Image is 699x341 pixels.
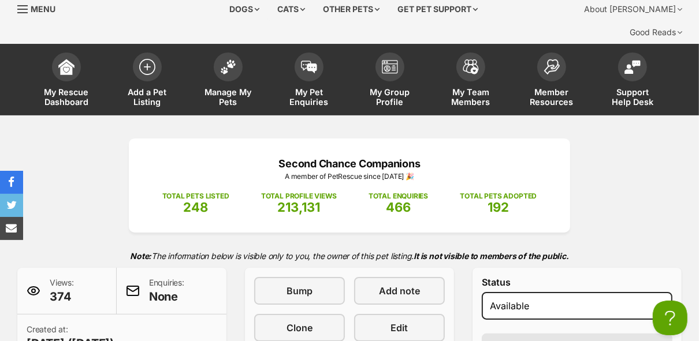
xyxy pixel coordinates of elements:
img: dashboard-icon-eb2f2d2d3e046f16d808141f083e7271f6b2e854fb5c12c21221c1fb7104beca.svg [58,59,75,75]
span: 213,131 [277,200,320,215]
span: Edit [391,321,408,335]
iframe: Help Scout Beacon - Open [653,301,687,335]
span: Manage My Pets [202,87,254,107]
span: My Rescue Dashboard [40,87,92,107]
a: Support Help Desk [592,47,673,115]
img: consumer-privacy-logo.png [1,1,10,10]
a: Bump [254,277,345,305]
span: My Group Profile [364,87,416,107]
span: Bump [287,284,313,298]
span: My Pet Enquiries [283,87,335,107]
p: TOTAL ENQUIRIES [369,191,428,201]
p: Views: [50,277,74,305]
a: Add a Pet Listing [107,47,188,115]
span: Add note [379,284,420,298]
img: iconc.png [161,1,172,9]
p: TOTAL PROFILE VIEWS [261,191,337,201]
span: Member Resources [526,87,578,107]
span: 192 [488,200,509,215]
img: help-desk-icon-fdf02630f3aa405de69fd3d07c3f3aa587a6932b1a1747fa1d2bba05be0121f9.svg [624,60,641,74]
a: Privacy Notification [162,1,173,10]
span: Add a Pet Listing [121,87,173,107]
div: Good Reads [622,21,690,44]
a: My Rescue Dashboard [26,47,107,115]
a: My Group Profile [349,47,430,115]
strong: It is not visible to members of the public. [414,251,569,261]
p: Enquiries: [149,277,184,305]
img: pet-enquiries-icon-7e3ad2cf08bfb03b45e93fb7055b45f3efa6380592205ae92323e6603595dc1f.svg [301,61,317,73]
a: Member Resources [511,47,592,115]
span: None [149,288,184,305]
p: The information below is visible only to you, the owner of this pet listing. [17,244,682,268]
img: consumer-privacy-logo.png [163,1,172,10]
a: My Team Members [430,47,511,115]
span: 248 [183,200,208,215]
p: TOTAL PETS LISTED [162,191,229,201]
span: Clone [287,321,313,335]
label: Status [482,277,672,287]
span: My Team Members [445,87,497,107]
img: group-profile-icon-3fa3cf56718a62981997c0bc7e787c4b2cf8bcc04b72c1350f741eb67cf2f40e.svg [382,60,398,74]
span: 374 [50,288,74,305]
img: team-members-icon-5396bd8760b3fe7c0b43da4ab00e1e3bb1a5d9ba89233759b79545d2d3fc5d0d.svg [463,59,479,74]
p: Second Chance Companions [146,156,553,171]
a: My Pet Enquiries [269,47,349,115]
a: Add note [354,277,445,305]
img: manage-my-pets-icon-02211641906a0b7f246fdf0571729dbe1e7629f14944591b6c1af311fb30b64b.svg [220,59,236,74]
img: member-resources-icon-8e73f808a243e03378d46382f2149f9095a855e16c252ad45f914b54edf8863c.svg [544,59,560,74]
span: Menu [31,4,55,14]
p: A member of PetRescue since [DATE] 🎉 [146,171,553,182]
img: add-pet-listing-icon-0afa8454b4691262ce3f59096e99ab1cd57d4a30225e0717b998d2c9b9846f56.svg [139,59,155,75]
a: Manage My Pets [188,47,269,115]
strong: Note: [130,251,151,261]
p: TOTAL PETS ADOPTED [460,191,537,201]
span: 466 [386,200,411,215]
span: Support Help Desk [607,87,659,107]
